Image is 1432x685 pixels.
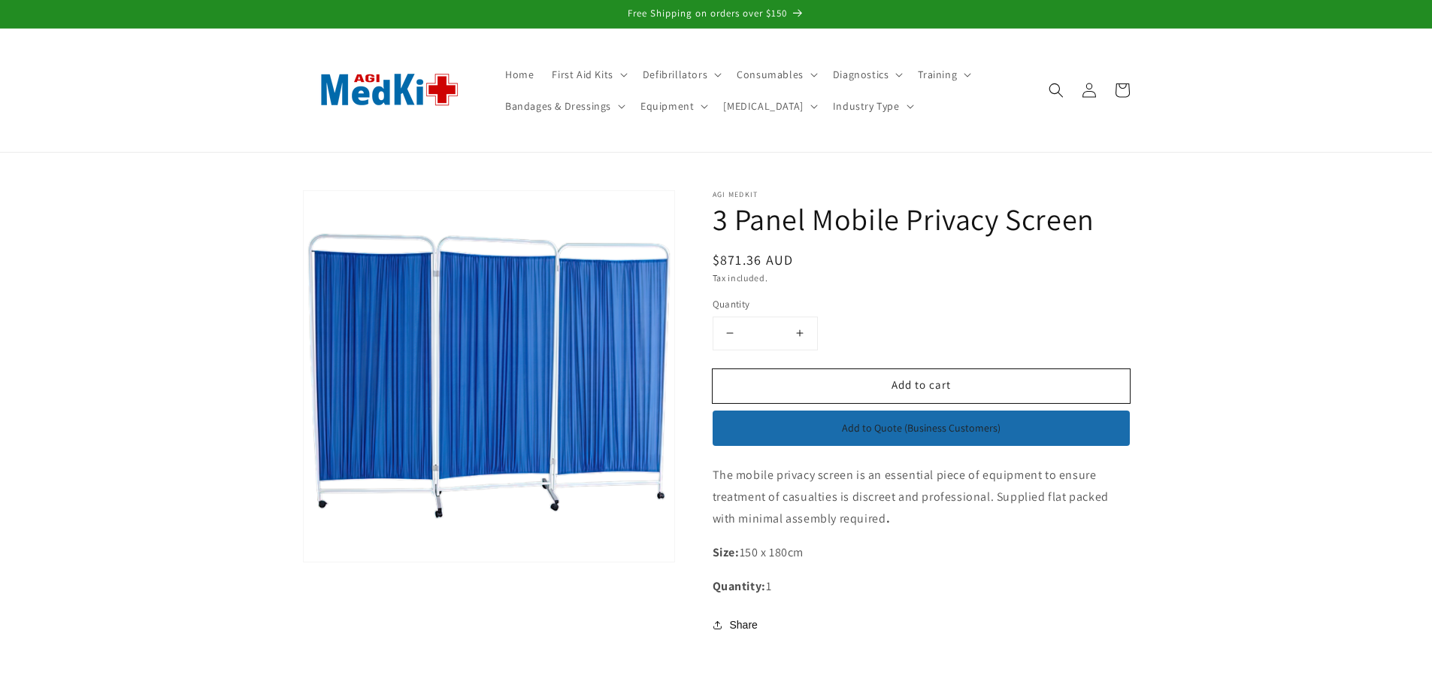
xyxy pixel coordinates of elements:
[505,68,534,81] span: Home
[640,99,694,113] span: Equipment
[713,467,1109,526] span: The mobile privacy screen is an essential piece of equipment to ensure treatment of casualties is...
[496,90,631,122] summary: Bandages & Dressings
[892,377,951,392] span: Add to cart
[543,59,633,90] summary: First Aid Kits
[643,68,707,81] span: Defibrillators
[723,99,803,113] span: [MEDICAL_DATA]
[631,90,714,122] summary: Equipment
[15,8,1417,20] p: Free Shipping on orders over $150
[713,199,1130,238] h1: 3 Panel Mobile Privacy Screen
[728,59,824,90] summary: Consumables
[552,68,613,81] span: First Aid Kits
[713,411,1130,447] button: Add to Quote (Business Customers)
[1040,74,1073,107] summary: Search
[303,49,476,131] img: AGI MedKit
[634,59,728,90] summary: Defibrillators
[505,99,611,113] span: Bandages & Dressings
[713,271,1130,286] div: Tax included.
[713,576,1130,598] p: 1
[833,99,900,113] span: Industry Type
[824,90,920,122] summary: Industry Type
[918,68,957,81] span: Training
[713,190,1130,199] p: AGI MedKit
[713,542,1130,564] p: 150 x 180cm
[496,59,543,90] a: Home
[737,68,804,81] span: Consumables
[909,59,977,90] summary: Training
[713,251,794,268] span: $871.36 AUD
[713,578,766,594] strong: Quantity:
[886,511,891,526] strong: .
[713,369,1130,403] button: Add to cart
[824,59,910,90] summary: Diagnostics
[713,544,740,560] strong: Size:
[303,190,675,570] media-gallery: Gallery Viewer
[713,297,991,312] label: Quantity
[714,90,823,122] summary: [MEDICAL_DATA]
[713,616,762,634] button: Share
[833,68,889,81] span: Diagnostics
